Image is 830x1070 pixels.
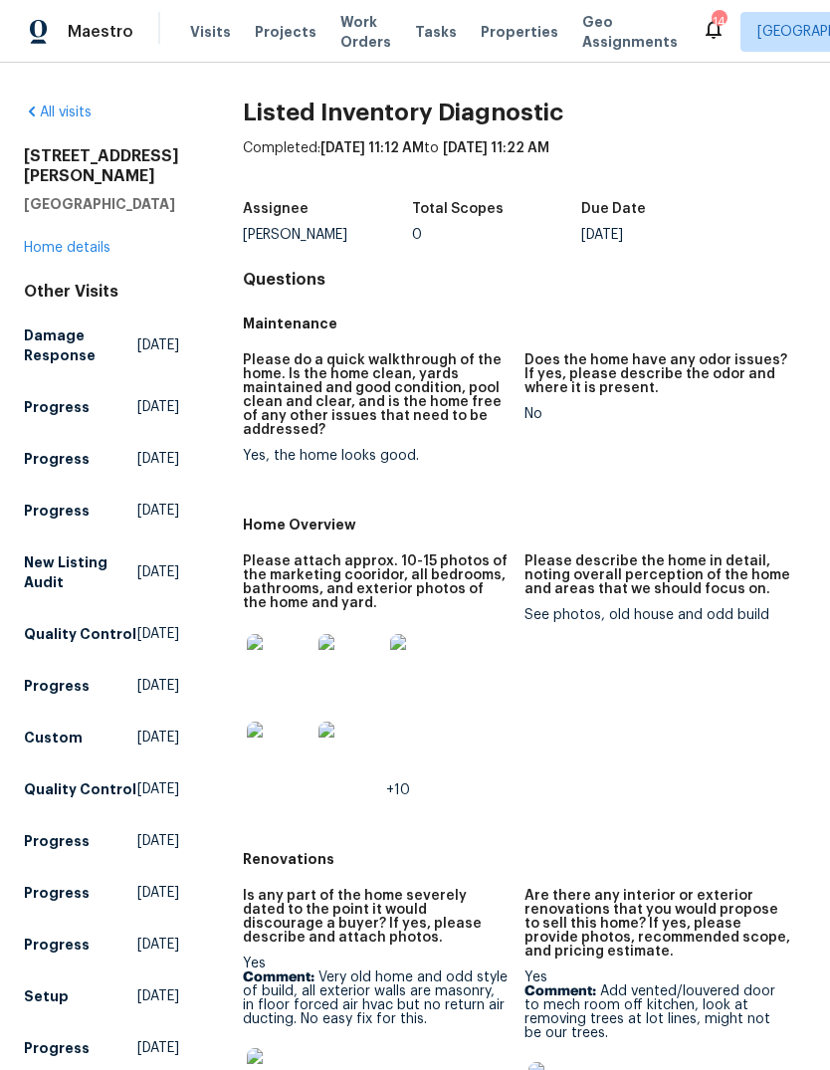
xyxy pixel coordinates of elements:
[24,241,110,255] a: Home details
[137,1038,179,1058] span: [DATE]
[24,875,179,911] a: Progress[DATE]
[243,103,806,122] h2: Listed Inventory Diagnostic
[243,270,806,290] h4: Questions
[137,449,179,469] span: [DATE]
[24,986,69,1006] h5: Setup
[24,282,179,302] div: Other Visits
[137,562,179,582] span: [DATE]
[24,544,179,600] a: New Listing Audit[DATE]
[412,228,581,242] div: 0
[24,927,179,963] a: Progress[DATE]
[243,202,309,216] h5: Assignee
[320,141,424,155] span: [DATE] 11:12 AM
[243,314,806,333] h5: Maintenance
[243,970,314,984] b: Comment:
[24,325,137,365] h5: Damage Response
[243,889,509,945] h5: Is any part of the home severely dated to the point it would discourage a buyer? If yes, please d...
[137,779,179,799] span: [DATE]
[137,397,179,417] span: [DATE]
[24,1038,90,1058] h5: Progress
[24,552,137,592] h5: New Listing Audit
[24,441,179,477] a: Progress[DATE]
[24,1030,179,1066] a: Progress[DATE]
[24,728,83,748] h5: Custom
[524,889,790,959] h5: Are there any interior or exterior renovations that you would propose to sell this home? If yes, ...
[24,616,179,652] a: Quality Control[DATE]
[243,970,509,1026] p: Very old home and odd style of build, all exterior walls are masonry, in floor forced air hvac bu...
[24,978,179,1014] a: Setup[DATE]
[24,624,136,644] h5: Quality Control
[386,783,410,797] span: +10
[524,984,596,998] b: Comment:
[24,720,179,755] a: Custom[DATE]
[415,25,457,39] span: Tasks
[412,202,504,216] h5: Total Scopes
[137,728,179,748] span: [DATE]
[443,141,549,155] span: [DATE] 11:22 AM
[24,318,179,373] a: Damage Response[DATE]
[137,624,179,644] span: [DATE]
[524,984,790,1040] p: Add vented/louvered door to mech room off kitchen, look at removing trees at lot lines, might not...
[581,228,750,242] div: [DATE]
[68,22,133,42] span: Maestro
[24,823,179,859] a: Progress[DATE]
[243,228,412,242] div: [PERSON_NAME]
[137,501,179,521] span: [DATE]
[255,22,316,42] span: Projects
[243,849,806,869] h5: Renovations
[137,986,179,1006] span: [DATE]
[24,449,90,469] h5: Progress
[24,146,179,186] h2: [STREET_ADDRESS][PERSON_NAME]
[243,353,509,437] h5: Please do a quick walkthrough of the home. Is the home clean, yards maintained and good condition...
[582,12,678,52] span: Geo Assignments
[24,676,90,696] h5: Progress
[243,515,806,535] h5: Home Overview
[24,501,90,521] h5: Progress
[524,608,790,622] div: See photos, old house and odd build
[137,883,179,903] span: [DATE]
[340,12,391,52] span: Work Orders
[481,22,558,42] span: Properties
[243,138,806,190] div: Completed: to
[24,397,90,417] h5: Progress
[137,831,179,851] span: [DATE]
[24,493,179,529] a: Progress[DATE]
[24,389,179,425] a: Progress[DATE]
[24,668,179,704] a: Progress[DATE]
[24,771,179,807] a: Quality Control[DATE]
[190,22,231,42] span: Visits
[24,831,90,851] h5: Progress
[24,935,90,955] h5: Progress
[524,353,790,395] h5: Does the home have any odor issues? If yes, please describe the odor and where it is present.
[137,935,179,955] span: [DATE]
[243,449,509,463] div: Yes, the home looks good.
[24,883,90,903] h5: Progress
[24,106,92,119] a: All visits
[524,407,790,421] div: No
[524,554,790,596] h5: Please describe the home in detail, noting overall perception of the home and areas that we shoul...
[24,779,136,799] h5: Quality Control
[137,676,179,696] span: [DATE]
[581,202,646,216] h5: Due Date
[712,12,726,32] div: 14
[137,335,179,355] span: [DATE]
[24,194,179,214] h5: [GEOGRAPHIC_DATA]
[243,554,509,610] h5: Please attach approx. 10-15 photos of the marketing cooridor, all bedrooms, bathrooms, and exteri...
